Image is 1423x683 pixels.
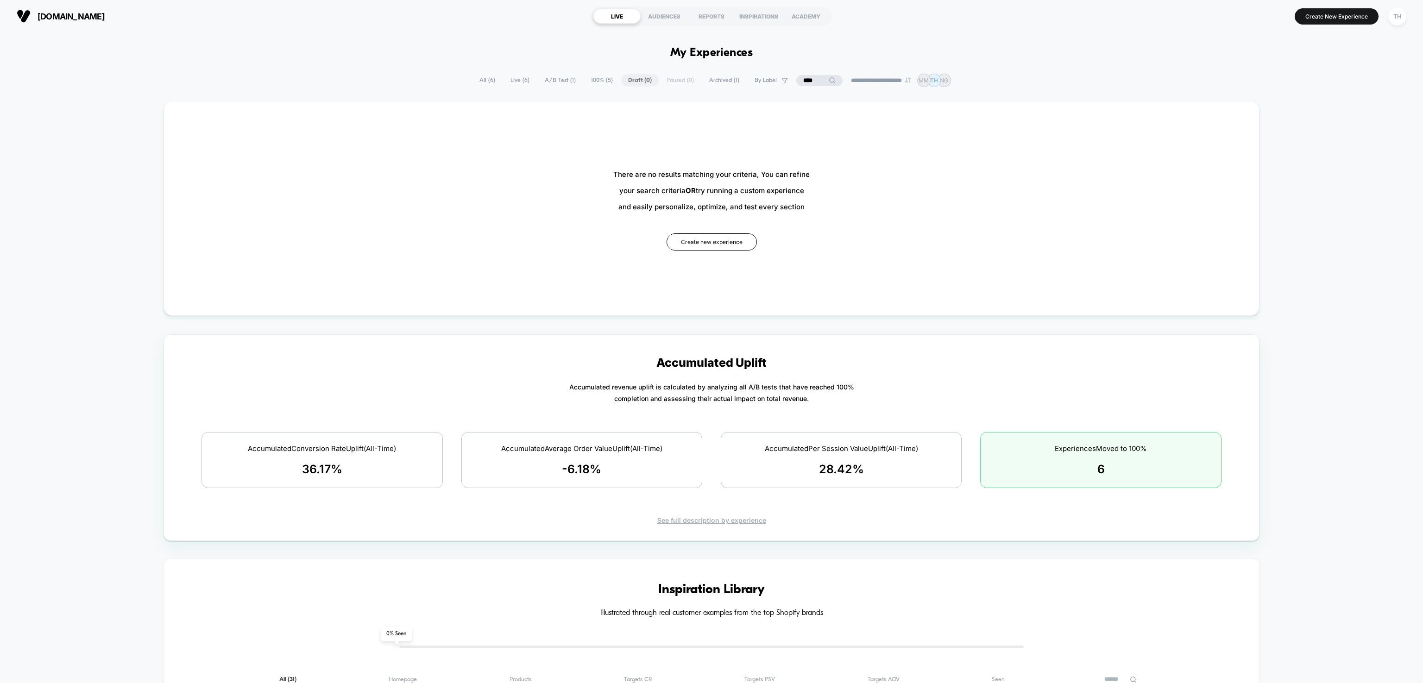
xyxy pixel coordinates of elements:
span: Targets AOV [868,676,900,683]
button: [DOMAIN_NAME] [14,9,107,24]
div: AUDIENCES [641,9,688,24]
span: ( 31 ) [288,677,296,683]
span: Products [510,676,531,683]
span: [DOMAIN_NAME] [38,12,105,21]
span: Archived ( 1 ) [702,74,746,87]
p: NG [940,77,948,84]
img: end [905,77,911,83]
h1: My Experiences [670,46,753,60]
span: 28.42 % [819,462,864,476]
span: 0 % Seen [381,627,412,641]
span: By Label [755,77,777,84]
img: Visually logo [17,9,31,23]
p: MM [919,77,929,84]
button: Create New Experience [1295,8,1379,25]
span: All ( 6 ) [472,74,502,87]
div: INSPIRATIONS [735,9,782,24]
p: Accumulated Uplift [656,356,767,370]
div: TH [1388,7,1406,25]
span: Live ( 6 ) [504,74,536,87]
h4: Illustrated through real customer examples from the top Shopify brands [191,609,1231,618]
span: Targets PSV [744,676,775,683]
button: TH [1385,7,1409,26]
h3: Inspiration Library [191,583,1231,597]
b: OR [686,186,696,195]
div: See full description by experience [180,516,1242,524]
span: 100% ( 5 ) [584,74,620,87]
p: Accumulated revenue uplift is calculated by analyzing all A/B tests that have reached 100% comple... [569,381,854,404]
span: Seen [992,676,1005,683]
span: Targets CR [624,676,652,683]
span: Accumulated Average Order Value Uplift (All-Time) [501,444,662,453]
span: Experiences Moved to 100% [1055,444,1147,453]
span: -6.18 % [562,462,601,476]
div: REPORTS [688,9,735,24]
span: Accumulated Conversion Rate Uplift (All-Time) [248,444,396,453]
span: Accumulated Per Session Value Uplift (All-Time) [765,444,918,453]
span: A/B Test ( 1 ) [538,74,583,87]
div: LIVE [593,9,641,24]
span: 36.17 % [302,462,342,476]
span: 6 [1097,462,1105,476]
span: There are no results matching your criteria, You can refine your search criteria try running a cu... [613,166,810,215]
span: All [279,676,296,683]
span: Homepage [389,676,417,683]
button: Create new experience [667,233,757,251]
div: ACADEMY [782,9,830,24]
p: TH [930,77,938,84]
